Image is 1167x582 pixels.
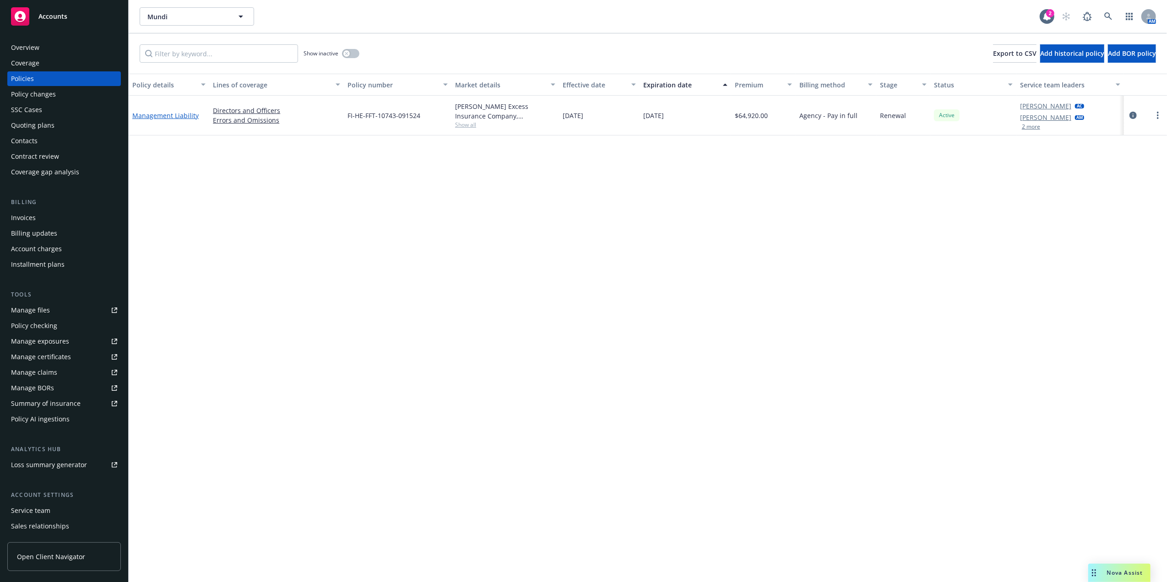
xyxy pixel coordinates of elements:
[11,165,79,179] div: Coverage gap analysis
[11,303,50,318] div: Manage files
[7,303,121,318] a: Manage files
[11,350,71,364] div: Manage certificates
[731,74,796,96] button: Premium
[1128,110,1139,121] a: circleInformation
[1040,44,1104,63] button: Add historical policy
[7,257,121,272] a: Installment plans
[1107,569,1143,577] span: Nova Assist
[7,198,121,207] div: Billing
[7,365,121,380] a: Manage claims
[559,74,640,96] button: Effective date
[11,534,64,549] div: Related accounts
[7,445,121,454] div: Analytics hub
[1046,9,1054,17] div: 2
[1020,80,1110,90] div: Service team leaders
[7,519,121,533] a: Sales relationships
[1078,7,1096,26] a: Report a Bug
[455,121,555,129] span: Show all
[7,134,121,148] a: Contacts
[799,80,863,90] div: Billing method
[7,490,121,500] div: Account settings
[344,74,451,96] button: Policy number
[7,381,121,395] a: Manage BORs
[11,149,59,164] div: Contract review
[1099,7,1118,26] a: Search
[347,111,420,120] span: FI-HE-FFT-10743-091524
[1120,7,1139,26] a: Switch app
[132,111,199,120] a: Management Liability
[1016,74,1124,96] button: Service team leaders
[7,40,121,55] a: Overview
[7,242,121,256] a: Account charges
[934,80,1003,90] div: Status
[209,74,344,96] button: Lines of coverage
[11,71,34,86] div: Policies
[799,111,858,120] span: Agency - Pay in full
[563,111,583,120] span: [DATE]
[7,503,121,518] a: Service team
[1108,44,1156,63] button: Add BOR policy
[347,80,438,90] div: Policy number
[11,458,87,472] div: Loss summary generator
[11,134,38,148] div: Contacts
[1088,564,1151,582] button: Nova Assist
[7,318,121,333] a: Policy checking
[7,350,121,364] a: Manage certificates
[7,56,121,70] a: Coverage
[993,44,1037,63] button: Export to CSV
[735,111,768,120] span: $64,920.00
[7,334,121,349] a: Manage exposures
[11,118,54,133] div: Quoting plans
[7,87,121,102] a: Policy changes
[11,226,57,241] div: Billing updates
[7,534,121,549] a: Related accounts
[11,318,57,333] div: Policy checking
[930,74,1016,96] button: Status
[455,80,545,90] div: Market details
[213,80,330,90] div: Lines of coverage
[796,74,876,96] button: Billing method
[1020,101,1071,111] a: [PERSON_NAME]
[213,106,340,115] a: Directors and Officers
[1020,113,1071,122] a: [PERSON_NAME]
[7,118,121,133] a: Quoting plans
[938,111,956,119] span: Active
[7,149,121,164] a: Contract review
[17,552,85,561] span: Open Client Navigator
[7,4,121,29] a: Accounts
[129,74,209,96] button: Policy details
[455,102,555,121] div: [PERSON_NAME] Excess Insurance Company, [PERSON_NAME] Insurance Group, RT Specialty Insurance Ser...
[7,458,121,472] a: Loss summary generator
[11,257,65,272] div: Installment plans
[1022,124,1040,129] button: 2 more
[7,165,121,179] a: Coverage gap analysis
[11,40,39,55] div: Overview
[11,242,62,256] div: Account charges
[1152,110,1163,121] a: more
[7,290,121,299] div: Tools
[7,396,121,411] a: Summary of insurance
[563,80,626,90] div: Effective date
[880,111,906,120] span: Renewal
[140,7,254,26] button: Mundi
[643,80,717,90] div: Expiration date
[1088,564,1100,582] div: Drag to move
[11,210,36,225] div: Invoices
[11,102,42,117] div: SSC Cases
[11,56,39,70] div: Coverage
[640,74,731,96] button: Expiration date
[880,80,917,90] div: Stage
[11,396,81,411] div: Summary of insurance
[11,412,70,426] div: Policy AI ingestions
[1057,7,1075,26] a: Start snowing
[213,115,340,125] a: Errors and Omissions
[7,226,121,241] a: Billing updates
[11,334,69,349] div: Manage exposures
[7,71,121,86] a: Policies
[7,102,121,117] a: SSC Cases
[140,44,298,63] input: Filter by keyword...
[1040,49,1104,58] span: Add historical policy
[304,49,338,57] span: Show inactive
[11,519,69,533] div: Sales relationships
